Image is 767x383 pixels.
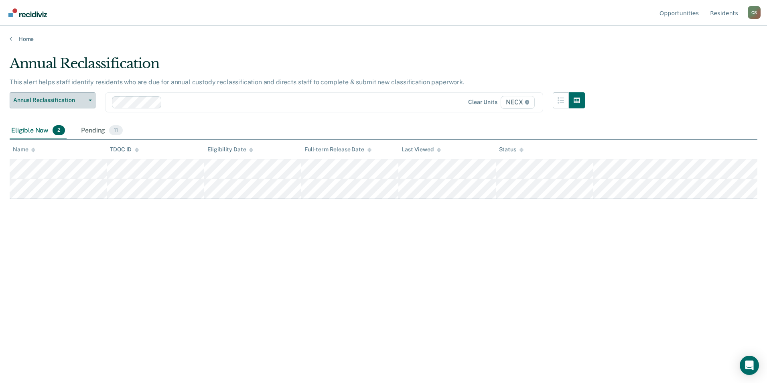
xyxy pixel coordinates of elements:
[748,6,761,19] div: C S
[207,146,254,153] div: Eligibility Date
[10,78,465,86] p: This alert helps staff identify residents who are due for annual custody reclassification and dir...
[110,146,139,153] div: TDOC ID
[499,146,524,153] div: Status
[10,92,95,108] button: Annual Reclassification
[748,6,761,19] button: Profile dropdown button
[10,122,67,140] div: Eligible Now2
[13,146,35,153] div: Name
[8,8,47,17] img: Recidiviz
[109,125,123,136] span: 11
[10,35,757,43] a: Home
[10,55,585,78] div: Annual Reclassification
[53,125,65,136] span: 2
[468,99,497,106] div: Clear units
[304,146,371,153] div: Full-term Release Date
[79,122,124,140] div: Pending11
[501,96,535,109] span: NECX
[13,97,85,104] span: Annual Reclassification
[740,356,759,375] div: Open Intercom Messenger
[402,146,440,153] div: Last Viewed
